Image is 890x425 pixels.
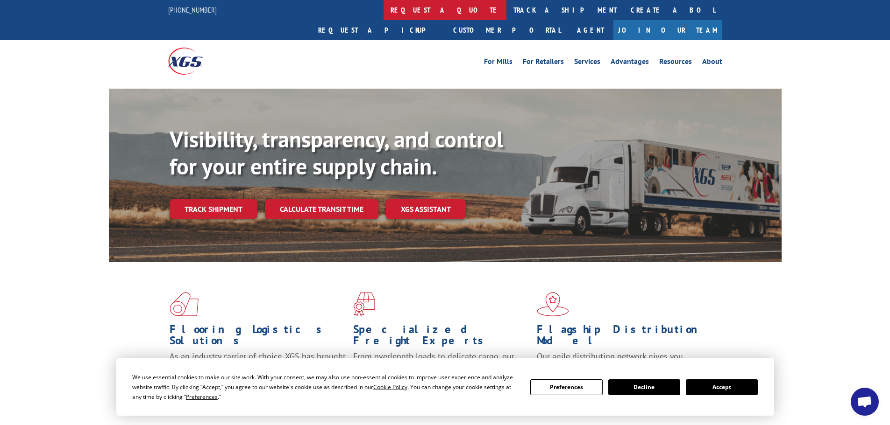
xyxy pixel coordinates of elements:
a: Request a pickup [311,20,446,40]
p: From overlength loads to delicate cargo, our experienced staff knows the best way to move your fr... [353,351,530,392]
a: [PHONE_NUMBER] [168,5,217,14]
img: xgs-icon-focused-on-flooring-red [353,292,375,316]
a: Join Our Team [613,20,722,40]
a: About [702,58,722,68]
a: Calculate transit time [265,199,378,219]
span: As an industry carrier of choice, XGS has brought innovation and dedication to flooring logistics... [170,351,346,384]
a: Advantages [611,58,649,68]
a: Agent [568,20,613,40]
a: Resources [659,58,692,68]
b: Visibility, transparency, and control for your entire supply chain. [170,125,503,181]
span: Preferences [186,393,218,401]
h1: Flagship Distribution Model [537,324,713,351]
button: Preferences [530,379,602,395]
a: XGS ASSISTANT [386,199,466,219]
div: We use essential cookies to make our site work. With your consent, we may also use non-essential ... [132,372,519,402]
a: Services [574,58,600,68]
span: Our agile distribution network gives you nationwide inventory management on demand. [537,351,709,373]
h1: Specialized Freight Experts [353,324,530,351]
a: For Retailers [523,58,564,68]
span: Cookie Policy [373,383,407,391]
div: Cookie Consent Prompt [116,358,774,416]
img: xgs-icon-flagship-distribution-model-red [537,292,569,316]
a: For Mills [484,58,513,68]
button: Accept [686,379,758,395]
a: Customer Portal [446,20,568,40]
a: Track shipment [170,199,257,219]
div: Open chat [851,388,879,416]
button: Decline [608,379,680,395]
img: xgs-icon-total-supply-chain-intelligence-red [170,292,199,316]
h1: Flooring Logistics Solutions [170,324,346,351]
